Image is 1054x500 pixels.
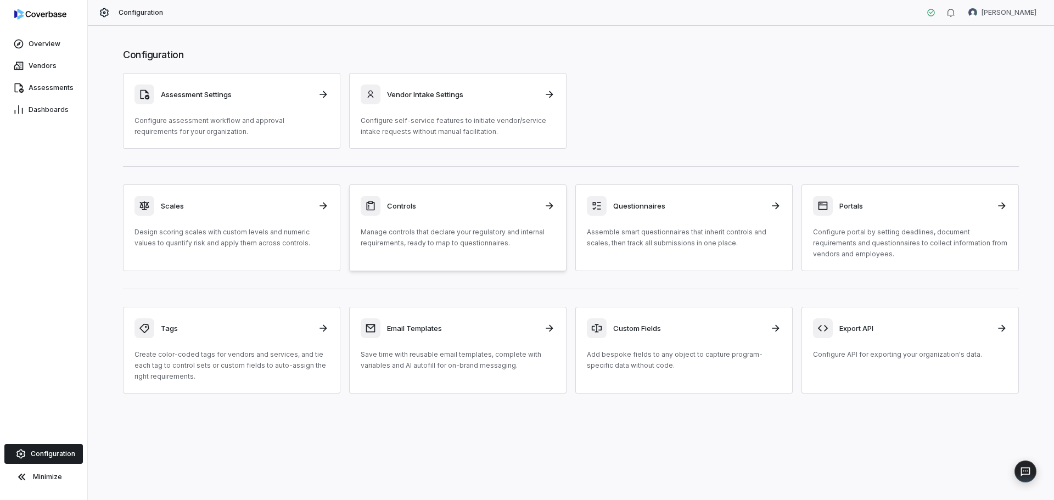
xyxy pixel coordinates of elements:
a: TagsCreate color-coded tags for vendors and services, and tie each tag to control sets or custom ... [123,307,340,394]
a: Overview [2,34,85,54]
p: Configure assessment workflow and approval requirements for your organization. [134,115,329,137]
span: Overview [29,40,60,48]
a: QuestionnairesAssemble smart questionnaires that inherit controls and scales, then track all subm... [575,184,793,271]
h3: Assessment Settings [161,89,311,99]
span: Configuration [119,8,164,17]
h1: Configuration [123,48,1019,62]
span: Vendors [29,61,57,70]
p: Manage controls that declare your regulatory and internal requirements, ready to map to questionn... [361,227,555,249]
h3: Vendor Intake Settings [387,89,537,99]
a: Assessments [2,78,85,98]
span: [PERSON_NAME] [982,8,1036,17]
a: Configuration [4,444,83,464]
h3: Scales [161,201,311,211]
p: Add bespoke fields to any object to capture program-specific data without code. [587,349,781,371]
h3: Email Templates [387,323,537,333]
a: ScalesDesign scoring scales with custom levels and numeric values to quantify risk and apply them... [123,184,340,271]
a: Vendor Intake SettingsConfigure self-service features to initiate vendor/service intake requests ... [349,73,567,149]
button: Minimize [4,466,83,488]
a: ControlsManage controls that declare your regulatory and internal requirements, ready to map to q... [349,184,567,271]
p: Create color-coded tags for vendors and services, and tie each tag to control sets or custom fiel... [134,349,329,382]
h3: Export API [839,323,990,333]
img: Scott McMichael avatar [968,8,977,17]
a: Custom FieldsAdd bespoke fields to any object to capture program-specific data without code. [575,307,793,394]
h3: Controls [387,201,537,211]
p: Design scoring scales with custom levels and numeric values to quantify risk and apply them acros... [134,227,329,249]
button: Scott McMichael avatar[PERSON_NAME] [962,4,1043,21]
a: Assessment SettingsConfigure assessment workflow and approval requirements for your organization. [123,73,340,149]
span: Configuration [31,450,75,458]
p: Configure portal by setting deadlines, document requirements and questionnaires to collect inform... [813,227,1007,260]
p: Assemble smart questionnaires that inherit controls and scales, then track all submissions in one... [587,227,781,249]
a: PortalsConfigure portal by setting deadlines, document requirements and questionnaires to collect... [801,184,1019,271]
a: Vendors [2,56,85,76]
a: Dashboards [2,100,85,120]
h3: Tags [161,323,311,333]
h3: Questionnaires [613,201,764,211]
a: Email TemplatesSave time with reusable email templates, complete with variables and AI autofill f... [349,307,567,394]
a: Export APIConfigure API for exporting your organization's data. [801,307,1019,394]
span: Dashboards [29,105,69,114]
span: Assessments [29,83,74,92]
p: Configure self-service features to initiate vendor/service intake requests without manual facilit... [361,115,555,137]
img: logo-D7KZi-bG.svg [14,9,66,20]
h3: Custom Fields [613,323,764,333]
h3: Portals [839,201,990,211]
span: Minimize [33,473,62,481]
p: Save time with reusable email templates, complete with variables and AI autofill for on-brand mes... [361,349,555,371]
p: Configure API for exporting your organization's data. [813,349,1007,360]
